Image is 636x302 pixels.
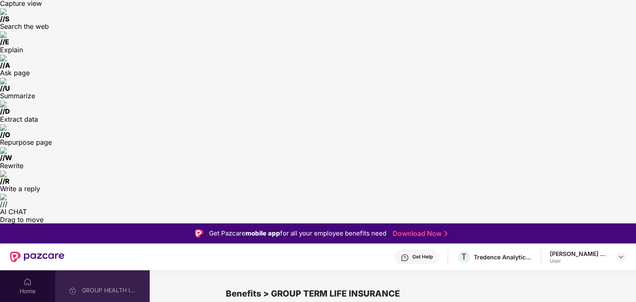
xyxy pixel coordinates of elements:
img: New Pazcare Logo [10,251,64,262]
div: Benefits > GROUP TERM LIFE INSURANCE [226,287,560,300]
a: Download Now [393,229,445,238]
div: Get Help [412,253,433,260]
img: svg+xml;base64,PHN2ZyB3aWR0aD0iMjAiIGhlaWdodD0iMjAiIHZpZXdCb3g9IjAgMCAyMCAyMCIgZmlsbD0ibm9uZSIgeG... [69,287,77,295]
img: svg+xml;base64,PHN2ZyBpZD0iRHJvcGRvd24tMzJ4MzIiIHhtbG5zPSJodHRwOi8vd3d3LnczLm9yZy8yMDAwL3N2ZyIgd2... [618,253,624,260]
img: svg+xml;base64,PHN2ZyBpZD0iSG9tZSIgeG1sbnM9Imh0dHA6Ly93d3cudzMub3JnLzIwMDAvc3ZnIiB3aWR0aD0iMjAiIG... [23,278,32,286]
img: svg+xml;base64,PHN2ZyBpZD0iSGVscC0zMngzMiIgeG1sbnM9Imh0dHA6Ly93d3cudzMub3JnLzIwMDAvc3ZnIiB3aWR0aD... [401,253,409,262]
img: Logo [195,229,203,238]
div: User [550,258,608,264]
div: Tredence Analytics Solutions Private Limited [474,253,532,261]
img: Stroke [444,229,447,238]
div: GROUP HEALTH INSURANCE [82,287,136,294]
strong: mobile app [245,229,280,237]
div: Get Pazcare for all your employee benefits need [209,228,386,238]
span: T [461,252,467,262]
div: [PERSON_NAME] Md [PERSON_NAME] [550,250,608,258]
